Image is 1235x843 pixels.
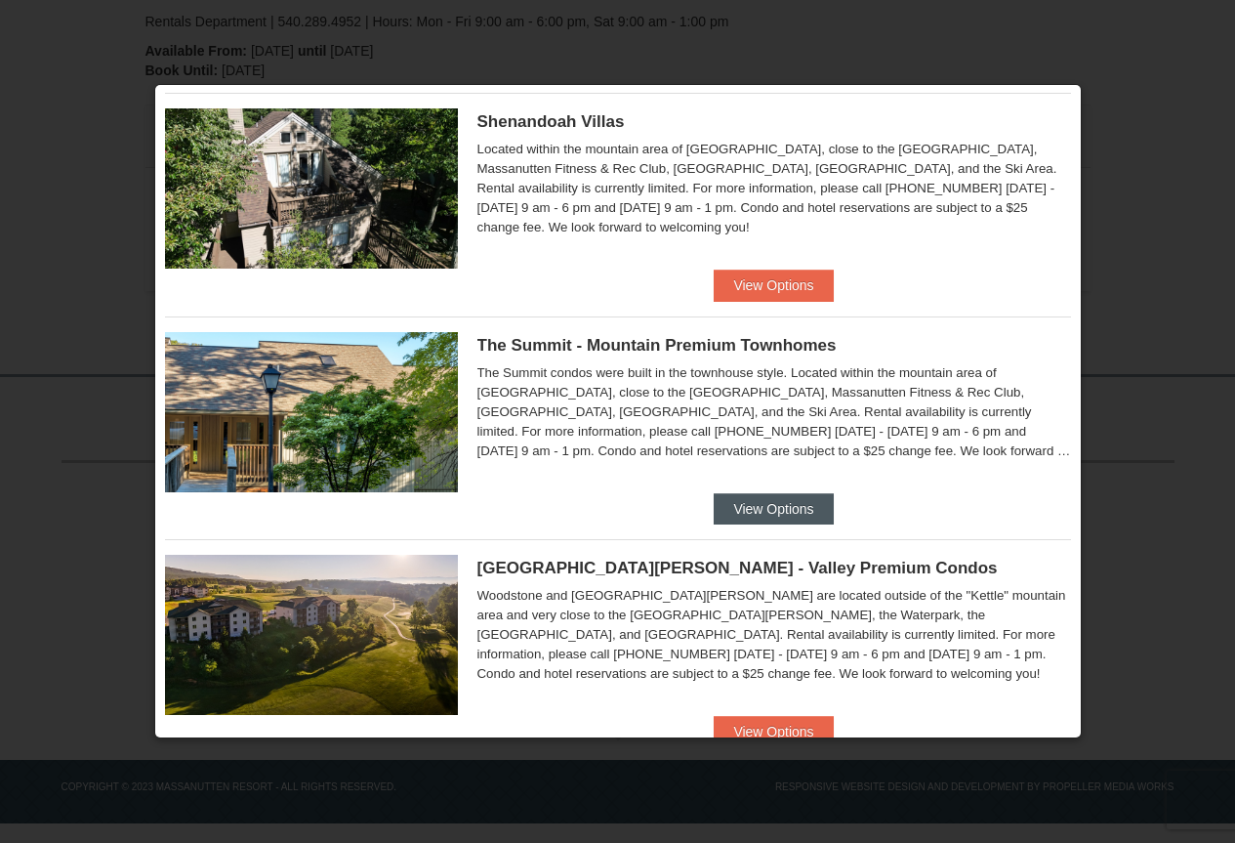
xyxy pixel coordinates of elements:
div: Woodstone and [GEOGRAPHIC_DATA][PERSON_NAME] are located outside of the "Kettle" mountain area an... [477,586,1071,684]
div: The Summit condos were built in the townhouse style. Located within the mountain area of [GEOGRAP... [477,363,1071,461]
span: [GEOGRAPHIC_DATA][PERSON_NAME] - Valley Premium Condos [477,559,998,577]
img: 19219034-1-0eee7e00.jpg [165,332,458,492]
img: 19219019-2-e70bf45f.jpg [165,108,458,269]
button: View Options [714,270,833,301]
img: 19219041-4-ec11c166.jpg [165,555,458,715]
div: Located within the mountain area of [GEOGRAPHIC_DATA], close to the [GEOGRAPHIC_DATA], Massanutte... [477,140,1071,237]
button: View Options [714,493,833,525]
button: View Options [714,716,833,747]
span: The Summit - Mountain Premium Townhomes [477,336,837,355]
span: Shenandoah Villas [477,112,625,131]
